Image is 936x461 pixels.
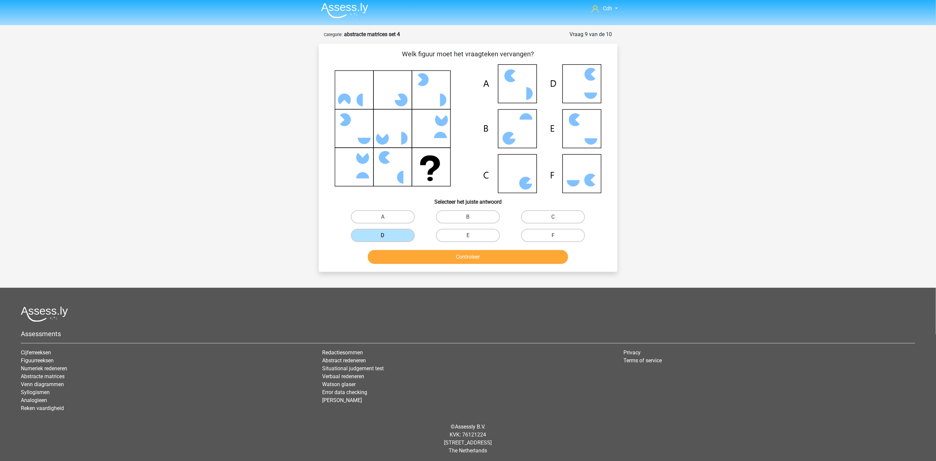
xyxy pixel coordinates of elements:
[21,397,47,403] a: Analogieen
[21,349,51,356] a: Cijferreeksen
[322,373,364,380] a: Verbaal redeneren
[322,365,384,372] a: Situational judgement test
[570,30,612,38] div: Vraag 9 van de 10
[589,5,620,13] a: Cdh
[322,349,363,356] a: Redactiesommen
[436,229,500,242] label: E
[21,357,54,364] a: Figuurreeksen
[521,210,585,224] label: C
[21,306,68,322] img: Assessly logo
[329,49,607,59] p: Welk figuur moet het vraagteken vervangen?
[21,365,67,372] a: Numeriek redeneren
[21,405,64,411] a: Reken vaardigheid
[344,31,400,37] strong: abstracte matrices set 4
[322,397,362,403] a: [PERSON_NAME]
[16,418,920,460] div: © KVK: 76121224 [STREET_ADDRESS] The Netherlands
[21,373,65,380] a: Abstracte matrices
[624,357,662,364] a: Terms of service
[21,389,50,395] a: Syllogismen
[455,424,485,430] a: Assessly B.V.
[624,349,641,356] a: Privacy
[436,210,500,224] label: B
[351,229,415,242] label: D
[322,389,367,395] a: Error data checking
[368,250,568,264] button: Controleer
[351,210,415,224] label: A
[322,381,356,387] a: Watson glaser
[603,5,612,12] span: Cdh
[21,330,915,338] h5: Assessments
[329,193,607,205] h6: Selecteer het juiste antwoord
[521,229,585,242] label: F
[21,381,64,387] a: Venn diagrammen
[324,32,343,37] small: Categorie:
[321,3,368,18] img: Assessly
[322,357,366,364] a: Abstract redeneren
